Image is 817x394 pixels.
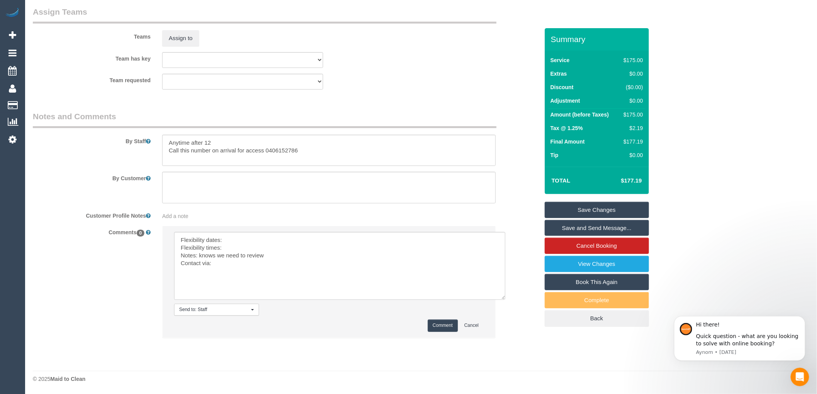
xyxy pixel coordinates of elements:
[620,70,643,78] div: $0.00
[551,111,609,118] label: Amount (before Taxes)
[27,209,156,220] label: Customer Profile Notes
[545,310,649,326] a: Back
[27,30,156,41] label: Teams
[27,52,156,63] label: Team has key
[620,124,643,132] div: $2.19
[545,202,649,218] a: Save Changes
[598,178,642,184] h4: $177.19
[50,376,85,382] strong: Maid to Clean
[551,97,580,105] label: Adjustment
[162,213,188,219] span: Add a note
[545,220,649,236] a: Save and Send Message...
[33,111,497,128] legend: Notes and Comments
[620,151,643,159] div: $0.00
[620,83,643,91] div: ($0.00)
[27,172,156,182] label: By Customer
[33,6,497,24] legend: Assign Teams
[459,320,484,331] button: Cancel
[551,35,645,44] h3: Summary
[551,70,567,78] label: Extras
[791,368,809,386] iframe: Intercom live chat
[551,124,583,132] label: Tax @ 1.25%
[620,111,643,118] div: $175.00
[551,138,585,145] label: Final Amount
[27,135,156,145] label: By Staff
[545,274,649,290] a: Book This Again
[620,97,643,105] div: $0.00
[620,56,643,64] div: $175.00
[179,306,249,313] span: Send to: Staff
[33,375,809,383] div: © 2025
[428,320,458,331] button: Comment
[620,138,643,145] div: $177.19
[551,83,574,91] label: Discount
[27,226,156,236] label: Comments
[162,30,199,46] button: Assign to
[551,56,570,64] label: Service
[552,177,571,184] strong: Total
[137,230,145,237] span: 0
[27,74,156,84] label: Team requested
[545,256,649,272] a: View Changes
[174,304,259,316] button: Send to: Staff
[663,304,817,373] iframe: Intercom notifications message
[545,238,649,254] a: Cancel Booking
[551,151,559,159] label: Tip
[5,8,20,19] img: Automaid Logo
